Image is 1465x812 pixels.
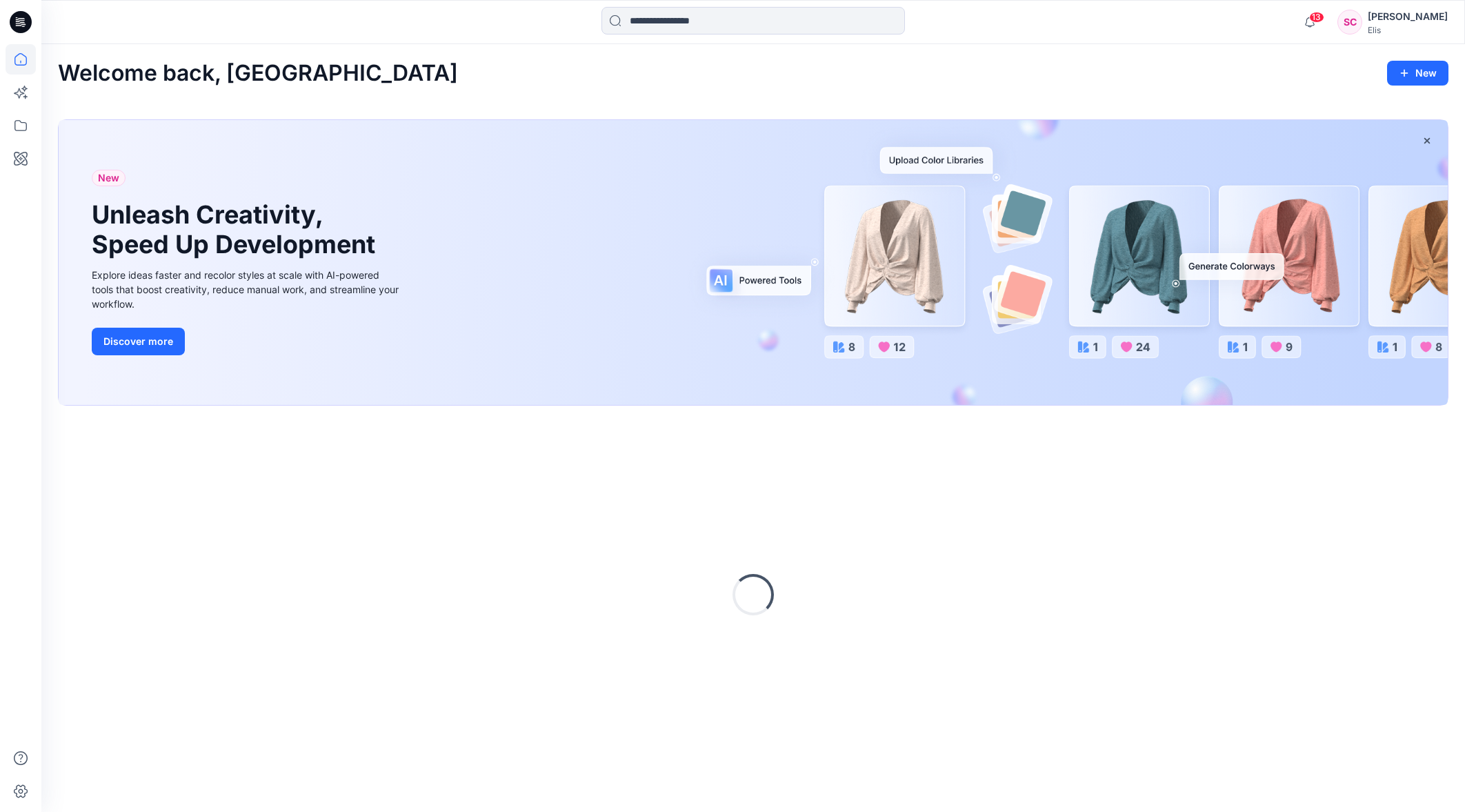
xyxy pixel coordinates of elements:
button: New [1387,61,1448,86]
div: [PERSON_NAME] [1368,8,1448,25]
div: Elis [1368,25,1448,35]
span: New [98,170,119,186]
h1: Unleash Creativity, Speed Up Development [92,200,381,259]
a: Discover more [92,328,402,355]
button: Discover more [92,328,185,355]
div: Explore ideas faster and recolor styles at scale with AI-powered tools that boost creativity, red... [92,268,402,311]
span: 13 [1309,12,1324,23]
div: SC [1337,10,1362,34]
h2: Welcome back, [GEOGRAPHIC_DATA] [58,61,458,86]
